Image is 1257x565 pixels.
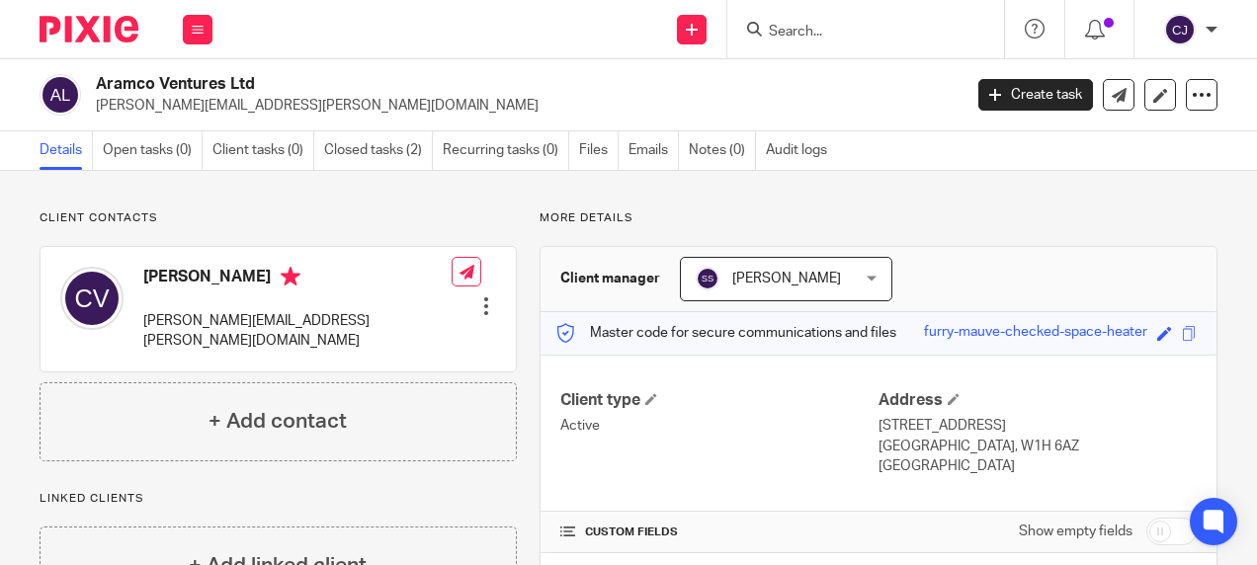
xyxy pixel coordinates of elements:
img: svg%3E [60,267,124,330]
p: [STREET_ADDRESS] [879,416,1197,436]
img: svg%3E [40,74,81,116]
a: Emails [628,131,679,170]
a: Create task [978,79,1093,111]
p: [GEOGRAPHIC_DATA], W1H 6AZ [879,437,1197,456]
h4: Address [879,390,1197,411]
p: [GEOGRAPHIC_DATA] [879,456,1197,476]
a: Audit logs [766,131,837,170]
a: Details [40,131,93,170]
a: Open tasks (0) [103,131,203,170]
p: More details [540,210,1217,226]
p: Active [560,416,879,436]
img: svg%3E [696,267,719,290]
img: Pixie [40,16,138,42]
a: Files [579,131,619,170]
img: svg%3E [1164,14,1196,45]
p: [PERSON_NAME][EMAIL_ADDRESS][PERSON_NAME][DOMAIN_NAME] [96,96,949,116]
input: Search [767,24,945,41]
a: Recurring tasks (0) [443,131,569,170]
h2: Aramco Ventures Ltd [96,74,778,95]
i: Primary [281,267,300,286]
a: Client tasks (0) [212,131,314,170]
a: Closed tasks (2) [324,131,433,170]
a: Notes (0) [689,131,756,170]
p: Linked clients [40,491,517,507]
h4: Client type [560,390,879,411]
h4: CUSTOM FIELDS [560,525,879,540]
p: Client contacts [40,210,517,226]
h4: + Add contact [209,406,347,437]
h4: [PERSON_NAME] [143,267,452,291]
label: Show empty fields [1019,522,1132,541]
p: [PERSON_NAME][EMAIL_ADDRESS][PERSON_NAME][DOMAIN_NAME] [143,311,452,352]
div: furry-mauve-checked-space-heater [924,322,1147,345]
p: Master code for secure communications and files [555,323,896,343]
span: [PERSON_NAME] [732,272,841,285]
h3: Client manager [560,269,660,288]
